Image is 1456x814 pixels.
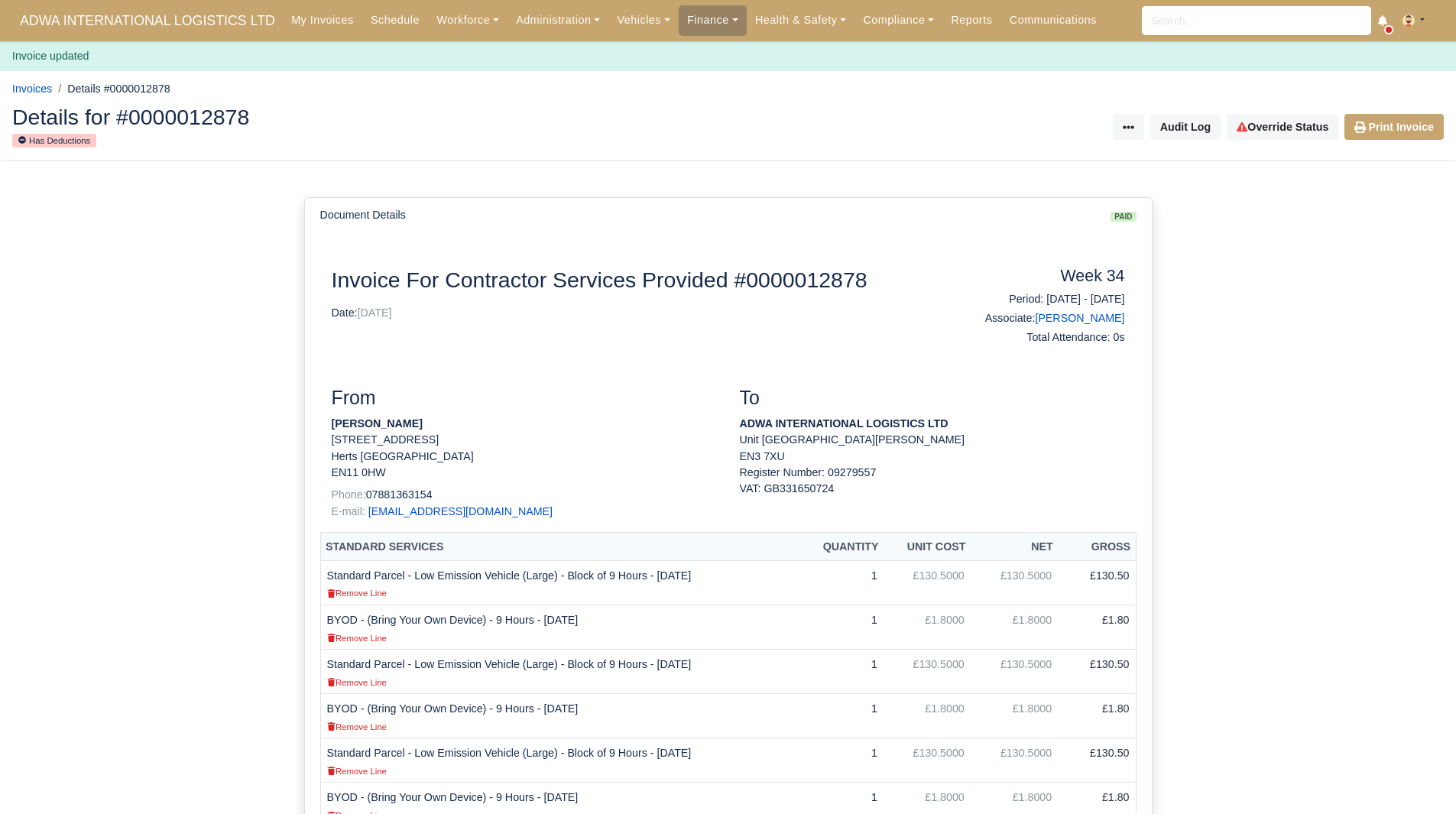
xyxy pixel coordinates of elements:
[283,5,362,35] a: My Invoices
[1058,738,1136,783] td: £130.50
[320,560,800,605] td: Standard Parcel - Low Emission Vehicle (Large) - Block of 9 Hours - [DATE]
[800,605,884,649] td: 1
[332,417,423,430] strong: [PERSON_NAME]
[884,605,971,649] td: £1.8000
[320,650,800,694] td: Standard Parcel - Low Emission Vehicle (Large) - Block of 9 Hours - [DATE]
[428,5,507,35] a: Workforce
[327,634,387,643] small: Remove Line
[362,5,428,35] a: Schedule
[320,738,800,783] td: Standard Parcel - Low Emission Vehicle (Large) - Block of 9 Hours - [DATE]
[740,481,1125,497] div: VAT: GB331650724
[944,293,1125,306] h6: Period: [DATE] - [DATE]
[971,605,1058,649] td: £1.8000
[1150,114,1221,140] button: Audit Log
[1001,5,1106,35] a: Communications
[332,465,717,481] p: EN11 0HW
[1111,212,1136,222] span: paid
[854,5,942,35] a: Compliance
[368,505,553,517] a: [EMAIL_ADDRESS][DOMAIN_NAME]
[800,694,884,738] td: 1
[12,83,52,95] a: Invoices
[320,533,800,561] th: Standard Services
[971,738,1058,783] td: £130.5000
[12,134,96,148] small: Has Deductions
[747,5,855,35] a: Health & Safety
[12,6,283,36] a: ADWA INTERNATIONAL LOGISTICS LTD
[1058,605,1136,649] td: £1.80
[332,487,717,503] p: 07881363154
[12,106,717,128] h2: Details for #0000012878
[1058,533,1136,561] th: Gross
[728,465,1137,498] div: Register Number: 09279557
[358,306,392,319] span: [DATE]
[944,267,1125,287] h4: Week 34
[942,5,1000,35] a: Reports
[327,722,387,731] small: Remove Line
[320,209,406,222] h6: Document Details
[740,387,1125,410] h3: To
[332,267,921,293] h2: Invoice For Contractor Services Provided #0000012878
[800,533,884,561] th: Quantity
[679,5,747,35] a: Finance
[740,417,949,430] strong: ADWA INTERNATIONAL LOGISTICS LTD
[1142,6,1371,35] input: Search...
[320,605,800,649] td: BYOD - (Bring Your Own Device) - 9 Hours - [DATE]
[327,676,387,688] a: Remove Line
[884,650,971,694] td: £130.5000
[608,5,679,35] a: Vehicles
[12,5,283,36] span: ADWA INTERNATIONAL LOGISTICS LTD
[327,586,387,598] a: Remove Line
[740,432,1125,448] p: Unit [GEOGRAPHIC_DATA][PERSON_NAME]
[944,312,1125,325] h6: Associate:
[1344,114,1444,140] a: Print Invoice
[332,387,717,410] h3: From
[52,80,170,98] li: Details #0000012878
[884,560,971,605] td: £130.5000
[971,560,1058,605] td: £130.5000
[320,694,800,738] td: BYOD - (Bring Your Own Device) - 9 Hours - [DATE]
[800,650,884,694] td: 1
[944,331,1125,344] h6: Total Attendance: 0s
[1227,114,1338,140] a: Override Status
[332,505,365,517] span: E-mail:
[1058,694,1136,738] td: £1.80
[507,5,608,35] a: Administration
[971,650,1058,694] td: £130.5000
[740,449,1125,465] p: EN3 7XU
[1035,312,1124,324] a: [PERSON_NAME]
[971,533,1058,561] th: Net
[332,488,366,501] span: Phone:
[327,720,387,732] a: Remove Line
[327,764,387,777] a: Remove Line
[332,305,921,321] p: Date:
[327,589,387,598] small: Remove Line
[800,560,884,605] td: 1
[1181,637,1456,814] iframe: Chat Widget
[884,694,971,738] td: £1.8000
[1058,650,1136,694] td: £130.50
[332,432,717,448] p: [STREET_ADDRESS]
[327,678,387,687] small: Remove Line
[884,533,971,561] th: Unit Cost
[1058,560,1136,605] td: £130.50
[327,631,387,644] a: Remove Line
[971,694,1058,738] td: £1.8000
[800,738,884,783] td: 1
[332,449,717,465] p: Herts [GEOGRAPHIC_DATA]
[327,767,387,776] small: Remove Line
[884,738,971,783] td: £130.5000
